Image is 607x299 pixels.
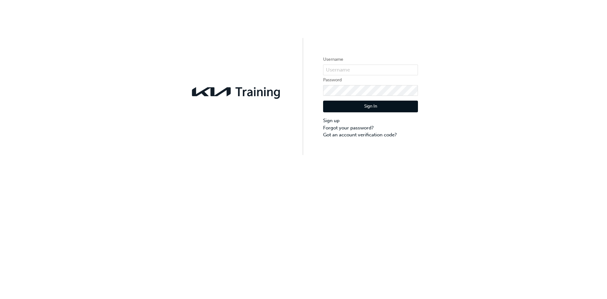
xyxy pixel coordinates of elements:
input: Username [323,65,418,75]
a: Sign up [323,117,418,124]
button: Sign In [323,101,418,113]
label: Password [323,76,418,84]
a: Got an account verification code? [323,131,418,139]
a: Forgot your password? [323,124,418,132]
img: kia-training [189,83,284,100]
label: Username [323,56,418,63]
